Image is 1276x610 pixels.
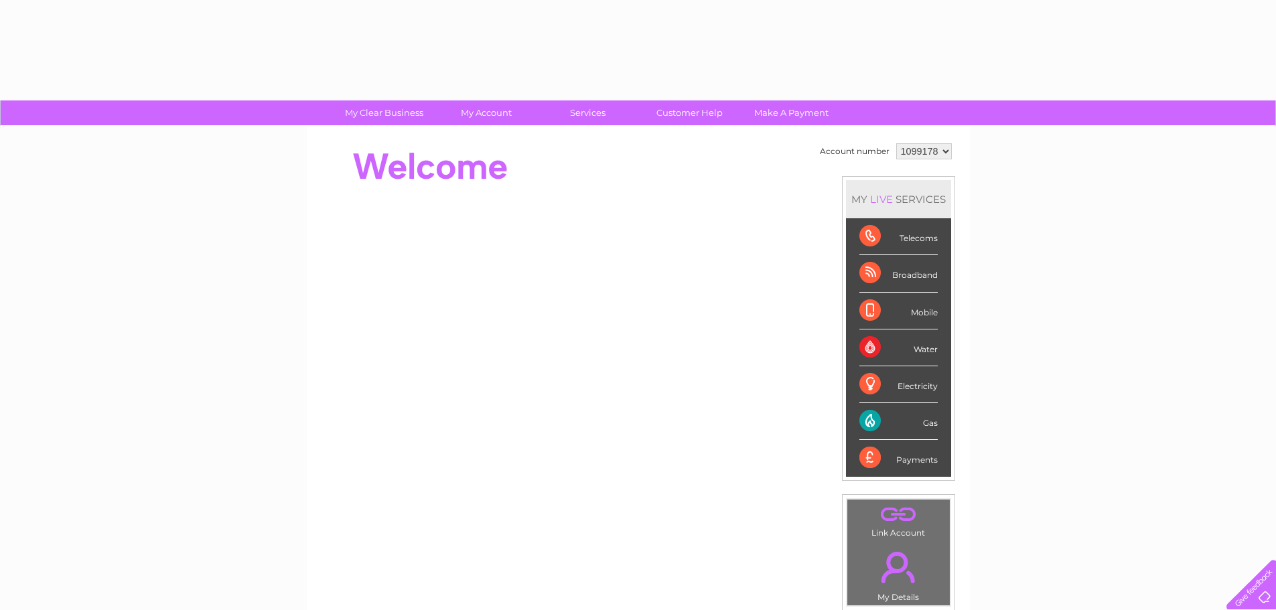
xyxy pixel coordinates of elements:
a: . [851,544,946,591]
td: Account number [817,140,893,163]
div: Mobile [859,293,938,329]
a: Services [533,100,643,125]
div: MY SERVICES [846,180,951,218]
div: Gas [859,403,938,440]
a: Customer Help [634,100,745,125]
div: LIVE [867,193,896,206]
div: Payments [859,440,938,476]
a: My Clear Business [329,100,439,125]
div: Water [859,329,938,366]
div: Electricity [859,366,938,403]
div: Broadband [859,255,938,292]
td: Link Account [847,499,950,541]
div: Telecoms [859,218,938,255]
a: . [851,503,946,526]
a: My Account [431,100,541,125]
a: Make A Payment [736,100,847,125]
td: My Details [847,540,950,606]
